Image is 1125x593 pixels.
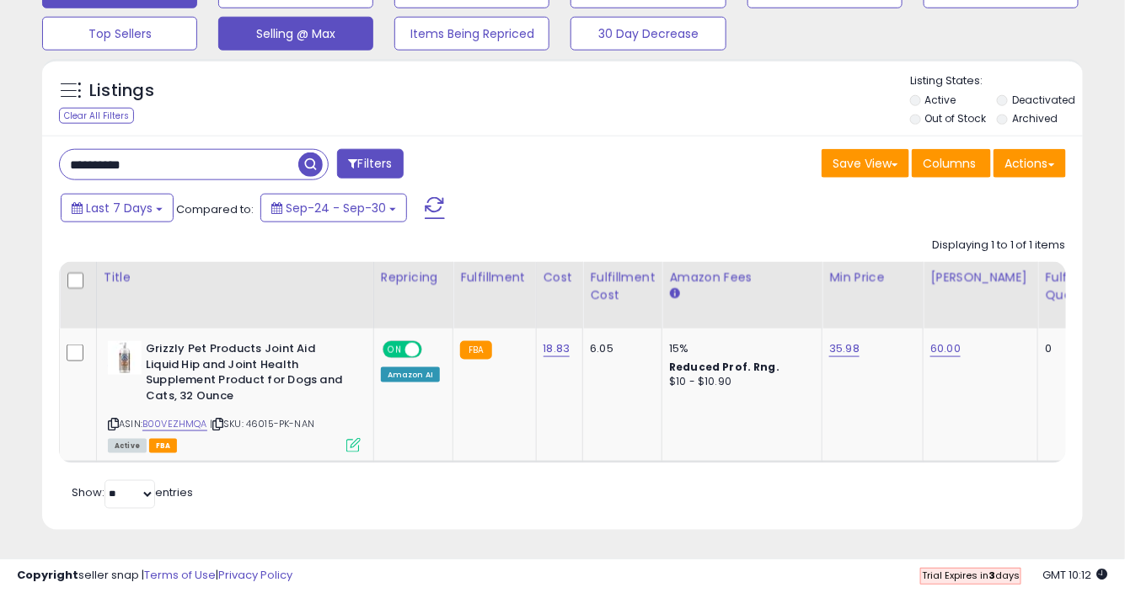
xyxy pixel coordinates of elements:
[930,269,1031,286] div: [PERSON_NAME]
[381,269,446,286] div: Repricing
[394,17,549,51] button: Items Being Repriced
[544,340,571,357] a: 18.83
[544,269,576,286] div: Cost
[17,568,292,584] div: seller snap | |
[86,200,153,216] span: Last 7 Days
[260,194,407,222] button: Sep-24 - Sep-30
[829,340,860,357] a: 35.98
[108,341,361,451] div: ASIN:
[146,341,351,408] b: Grizzly Pet Products Joint Aid Liquid Hip and Joint Health Supplement Product for Dogs and Cats, ...
[910,73,1083,89] p: Listing States:
[669,341,809,356] div: 15%
[218,567,292,583] a: Privacy Policy
[912,149,991,178] button: Columns
[89,79,154,103] h5: Listings
[108,439,147,453] span: All listings currently available for purchase on Amazon
[669,286,679,302] small: Amazon Fees.
[59,108,134,124] div: Clear All Filters
[1012,111,1058,126] label: Archived
[17,567,78,583] strong: Copyright
[590,269,655,304] div: Fulfillment Cost
[571,17,726,51] button: 30 Day Decrease
[210,417,314,430] span: | SKU: 46015-PK-NAN
[42,17,197,51] button: Top Sellers
[460,341,491,360] small: FBA
[1045,341,1097,356] div: 0
[218,17,373,51] button: Selling @ Max
[669,269,815,286] div: Amazon Fees
[149,439,178,453] span: FBA
[829,269,916,286] div: Min Price
[669,360,779,374] b: Reduced Prof. Rng.
[923,155,976,172] span: Columns
[104,269,367,286] div: Title
[142,417,207,431] a: B00VEZHMQA
[176,201,254,217] span: Compared to:
[925,93,956,107] label: Active
[925,111,987,126] label: Out of Stock
[988,569,995,582] b: 3
[381,367,440,382] div: Amazon AI
[922,569,1020,582] span: Trial Expires in days
[108,341,142,375] img: 31eKBzarUYL._SL40_.jpg
[1045,269,1103,304] div: Fulfillable Quantity
[337,149,403,179] button: Filters
[932,238,1066,254] div: Displaying 1 to 1 of 1 items
[1043,567,1108,583] span: 2025-10-9 10:12 GMT
[669,375,809,389] div: $10 - $10.90
[420,343,447,357] span: OFF
[144,567,216,583] a: Terms of Use
[822,149,909,178] button: Save View
[994,149,1066,178] button: Actions
[1012,93,1075,107] label: Deactivated
[930,340,961,357] a: 60.00
[460,269,528,286] div: Fulfillment
[61,194,174,222] button: Last 7 Days
[590,341,649,356] div: 6.05
[384,343,405,357] span: ON
[286,200,386,216] span: Sep-24 - Sep-30
[72,485,193,501] span: Show: entries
